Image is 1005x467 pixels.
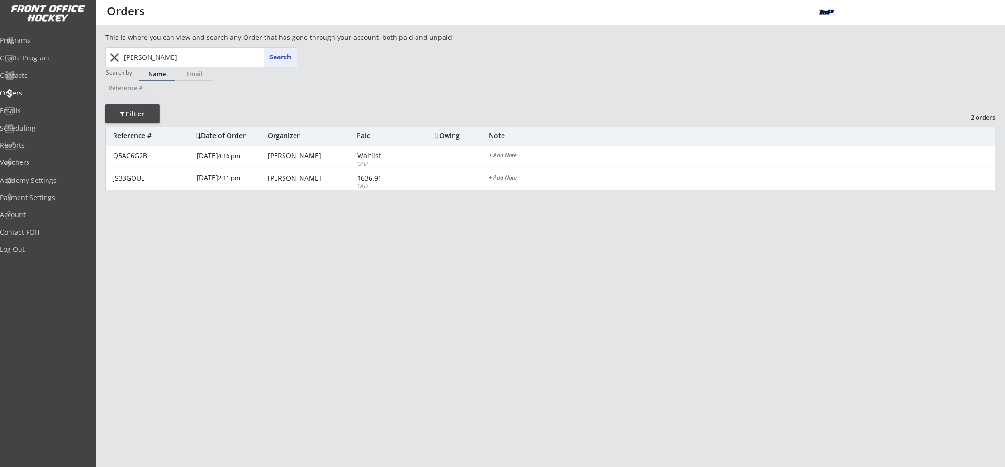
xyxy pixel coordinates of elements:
div: Reference # [105,85,146,91]
div: [PERSON_NAME] [268,175,354,181]
div: [DATE] [197,146,265,167]
div: JS33GOUE [113,175,191,181]
div: Waitlist [357,152,408,159]
div: Paid [357,133,408,139]
div: [PERSON_NAME] [268,152,354,159]
font: 4:16 pm [218,152,240,160]
div: [DATE] [197,168,265,190]
div: + Add Note [489,175,995,182]
div: Reference # [113,133,190,139]
div: Date of Order [195,133,265,139]
div: + Add Note [489,152,995,160]
div: This is where you can view and search any Order that has gone through your account, both paid and... [105,33,506,42]
div: Q5AC6G2B [113,152,191,159]
div: Organizer [268,133,354,139]
div: Owing [434,133,488,139]
div: Note [489,133,995,139]
div: 2 orders [946,113,996,122]
div: CAD [357,160,408,168]
div: Search by [106,69,133,76]
font: 2:11 pm [218,173,240,182]
div: $636.91 [357,175,408,181]
div: Email [176,71,213,77]
div: Name [139,71,175,77]
input: Start typing name... [122,48,297,67]
button: close [107,50,123,65]
button: Search [264,48,297,67]
div: CAD [357,182,408,191]
div: Filter [105,109,160,119]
